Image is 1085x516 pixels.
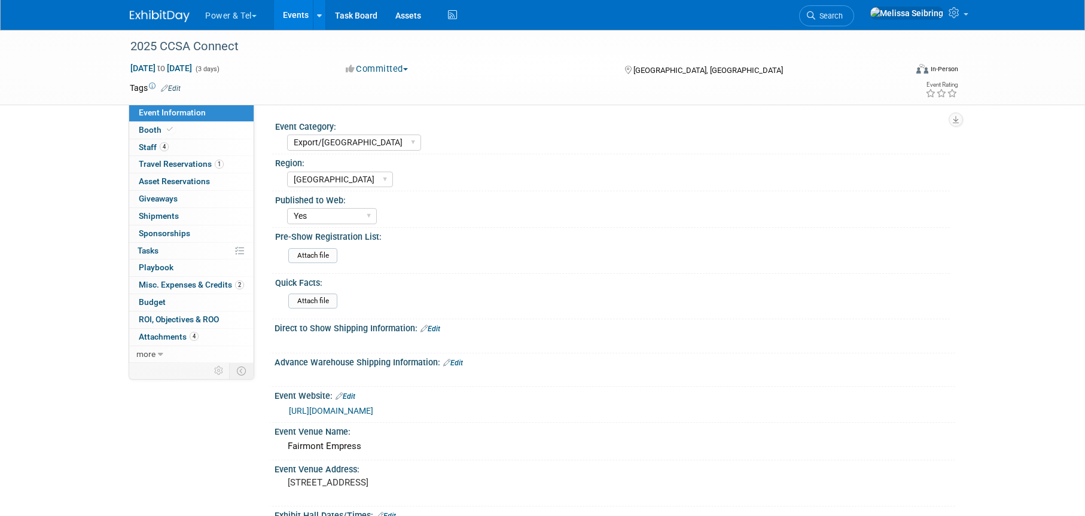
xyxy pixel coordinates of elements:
img: ExhibitDay [130,10,190,22]
a: Edit [161,84,181,93]
div: 2025 CCSA Connect [126,36,888,57]
a: Asset Reservations [129,173,254,190]
span: Staff [139,142,169,152]
a: Event Information [129,105,254,121]
div: Direct to Show Shipping Information: [275,319,955,335]
span: Attachments [139,332,199,341]
a: ROI, Objectives & ROO [129,312,254,328]
div: Quick Facts: [275,274,950,289]
a: Edit [443,359,463,367]
a: more [129,346,254,363]
a: [URL][DOMAIN_NAME] [289,406,373,416]
a: Sponsorships [129,225,254,242]
div: Region: [275,154,950,169]
span: Booth [139,125,175,135]
div: Event Format [835,62,958,80]
div: Event Website: [275,387,955,402]
span: Playbook [139,262,173,272]
span: 1 [215,160,224,169]
span: [DATE] [DATE] [130,63,193,74]
span: [GEOGRAPHIC_DATA], [GEOGRAPHIC_DATA] [633,66,783,75]
img: Format-Inperson.png [916,64,928,74]
a: Giveaways [129,191,254,207]
span: more [136,349,156,359]
div: Fairmont Empress [284,437,946,456]
a: Budget [129,294,254,311]
span: Giveaways [139,194,178,203]
div: Event Rating [925,82,958,88]
span: to [156,63,167,73]
span: Budget [139,297,166,307]
a: Attachments4 [129,329,254,346]
div: Published to Web: [275,191,950,206]
a: Tasks [129,243,254,259]
a: Edit [336,392,355,401]
span: Tasks [138,246,159,255]
a: Playbook [129,259,254,276]
span: Search [815,11,843,20]
span: Shipments [139,211,179,221]
div: In-Person [930,65,958,74]
span: Sponsorships [139,228,190,238]
span: 2 [235,280,244,289]
div: Event Venue Address: [275,460,955,475]
span: Misc. Expenses & Credits [139,280,244,289]
div: Event Venue Name: [275,423,955,438]
button: Committed [342,63,413,75]
td: Tags [130,82,181,94]
div: Advance Warehouse Shipping Information: [275,353,955,369]
a: Shipments [129,208,254,225]
a: Misc. Expenses & Credits2 [129,277,254,294]
span: 4 [190,332,199,341]
div: Event Category: [275,118,950,133]
span: Event Information [139,108,206,117]
a: Staff4 [129,139,254,156]
span: (3 days) [194,65,220,73]
a: Booth [129,122,254,139]
a: Travel Reservations1 [129,156,254,173]
a: Search [799,5,854,26]
span: 4 [160,142,169,151]
span: Travel Reservations [139,159,224,169]
span: Asset Reservations [139,176,210,186]
td: Personalize Event Tab Strip [209,363,230,378]
span: ROI, Objectives & ROO [139,315,219,324]
td: Toggle Event Tabs [230,363,254,378]
img: Melissa Seibring [870,7,944,20]
pre: [STREET_ADDRESS] [288,477,545,488]
a: Edit [420,325,440,333]
div: Pre-Show Registration List: [275,228,950,243]
i: Booth reservation complete [167,126,173,133]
